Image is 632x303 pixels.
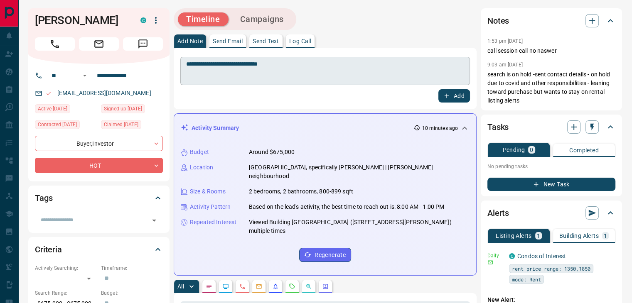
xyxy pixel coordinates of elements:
div: condos.ca [509,253,515,259]
h2: Criteria [35,243,62,256]
svg: Lead Browsing Activity [222,283,229,290]
p: Pending [502,147,525,153]
svg: Calls [239,283,246,290]
p: Viewed Building [GEOGRAPHIC_DATA] ([STREET_ADDRESS][PERSON_NAME]) multiple times [249,218,470,235]
p: All [177,283,184,289]
p: Activity Summary [192,124,239,132]
p: Add Note [177,38,203,44]
button: Timeline [178,12,229,26]
span: Message [123,37,163,51]
p: Timeframe: [101,264,163,272]
p: call session call no naswer [487,46,615,55]
p: Send Text [253,38,279,44]
p: Search Range: [35,289,97,297]
div: Activity Summary10 minutes ago [181,120,470,136]
p: 1 [604,233,607,239]
p: Completed [569,147,599,153]
p: 2 bedrooms, 2 bathrooms, 800-899 sqft [249,187,353,196]
span: mode: Rent [512,275,541,283]
p: Based on the lead's activity, the best time to reach out is: 8:00 AM - 1:00 PM [249,203,444,211]
div: Sun Jul 31 2016 [101,104,163,116]
span: Contacted [DATE] [38,120,77,129]
p: Actively Searching: [35,264,97,272]
h2: Alerts [487,206,509,220]
svg: Email Valid [46,90,52,96]
p: Location [190,163,213,172]
button: Open [80,71,90,81]
p: 0 [530,147,533,153]
p: Send Email [213,38,243,44]
div: Thu Feb 11 2021 [35,120,97,132]
p: 1:53 pm [DATE] [487,38,523,44]
p: Budget: [101,289,163,297]
div: Tags [35,188,163,208]
p: Size & Rooms [190,187,226,196]
button: Campaigns [232,12,292,26]
div: HOT [35,158,163,173]
span: Email [79,37,119,51]
p: 9:03 am [DATE] [487,62,523,68]
p: Activity Pattern [190,203,231,211]
svg: Opportunities [305,283,312,290]
h2: Tasks [487,120,509,134]
svg: Email [487,259,493,265]
svg: Notes [206,283,212,290]
div: Alerts [487,203,615,223]
p: search is on hold -sent contact details - on hold due to covid and other responsibilities - leani... [487,70,615,105]
span: Active [DATE] [38,105,67,113]
span: Claimed [DATE] [104,120,138,129]
div: Tue Sep 30 2025 [101,120,163,132]
p: [GEOGRAPHIC_DATA], specifically [PERSON_NAME] | [PERSON_NAME] neighbourhood [249,163,470,181]
div: Tasks [487,117,615,137]
svg: Listing Alerts [272,283,279,290]
p: Repeated Interest [190,218,236,227]
p: 1 [537,233,540,239]
button: New Task [487,178,615,191]
p: 10 minutes ago [422,125,458,132]
p: No pending tasks [487,160,615,173]
h2: Notes [487,14,509,27]
p: Budget [190,148,209,156]
p: Building Alerts [559,233,599,239]
p: Listing Alerts [496,233,532,239]
div: condos.ca [140,17,146,23]
h1: [PERSON_NAME] [35,14,128,27]
button: Open [148,215,160,226]
button: Add [438,89,470,103]
h2: Tags [35,191,52,205]
p: Around $675,000 [249,148,295,156]
div: Thu Oct 09 2025 [35,104,97,116]
span: Signed up [DATE] [104,105,142,113]
button: Regenerate [299,248,351,262]
div: Criteria [35,239,163,259]
span: Call [35,37,75,51]
span: rent price range: 1350,1850 [512,264,590,273]
div: Notes [487,11,615,31]
svg: Requests [289,283,295,290]
svg: Emails [256,283,262,290]
a: Condos of Interest [517,253,566,259]
p: Daily [487,252,504,259]
div: Buyer , Investor [35,136,163,151]
a: [EMAIL_ADDRESS][DOMAIN_NAME] [57,90,151,96]
svg: Agent Actions [322,283,329,290]
p: Log Call [289,38,311,44]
